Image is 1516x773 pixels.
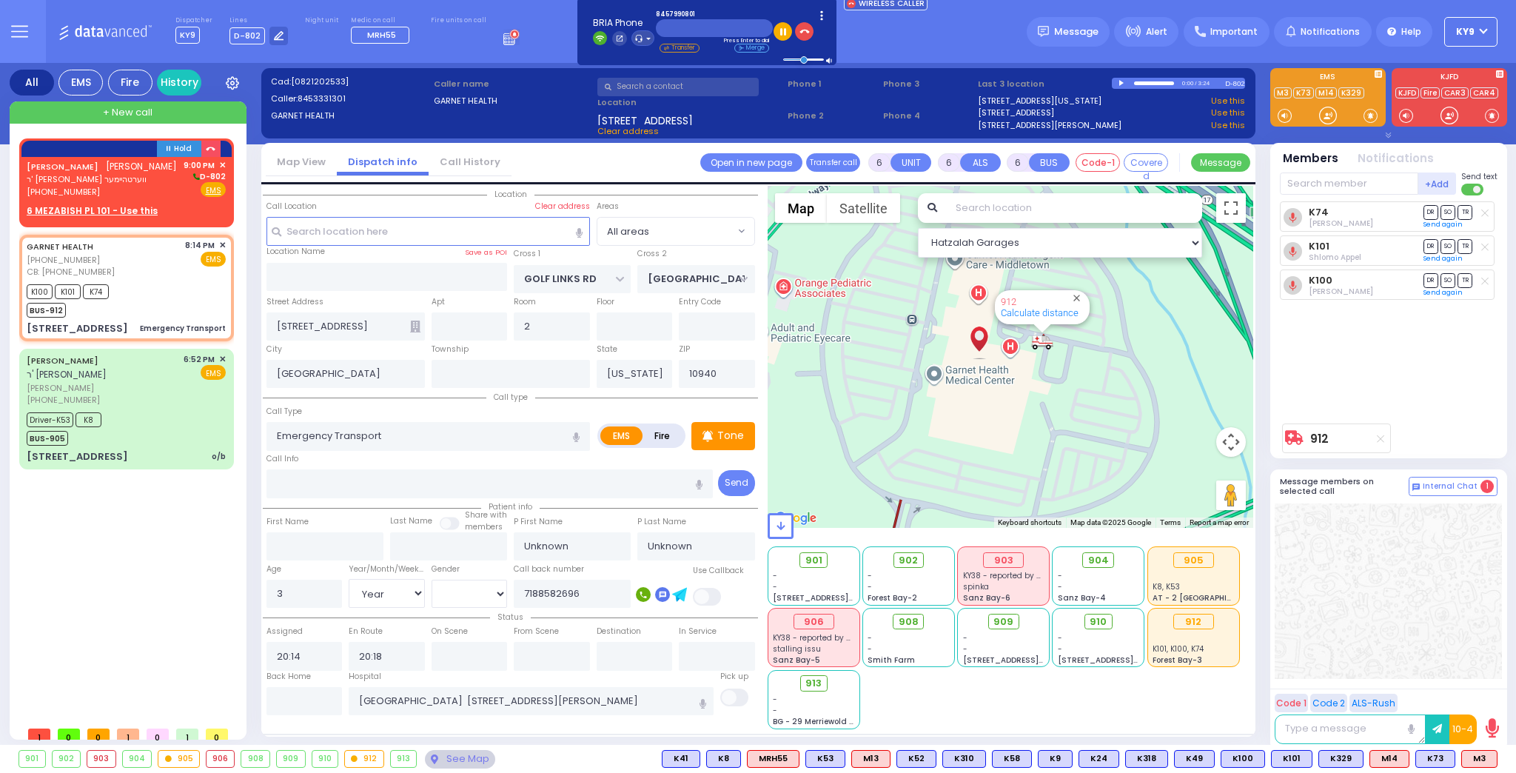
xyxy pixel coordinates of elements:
label: Call Info [266,453,298,465]
span: Forest Bay-2 [868,592,917,603]
button: Code 1 [1275,694,1308,712]
div: BLS [1125,750,1168,768]
a: Dispatch info [337,155,429,169]
label: Call Location [266,201,317,213]
span: ✕ [219,353,226,366]
button: Show satellite imagery [827,193,900,223]
div: BLS [805,750,845,768]
label: City [266,344,282,355]
div: 909 [277,751,305,767]
span: - [963,643,967,655]
span: TR [1458,205,1472,219]
span: [STREET_ADDRESS][PERSON_NAME] [963,655,1103,666]
div: K9 [1038,750,1073,768]
label: Assigned [266,626,303,638]
span: 0 [87,729,110,740]
div: 910 [312,751,338,767]
span: Sanz Bay-4 [1058,592,1106,603]
p: Tone [717,428,744,444]
a: Use this [1211,119,1245,132]
span: Status [490,612,531,623]
a: Use this [1211,95,1245,107]
label: Cross 1 [514,248,540,260]
div: 905 [158,751,199,767]
div: Press Enter to dial [656,37,773,44]
span: SO [1440,239,1455,253]
div: M13 [851,750,891,768]
a: [STREET_ADDRESS][PERSON_NAME] [978,119,1121,132]
div: 903 [87,751,115,767]
button: Show street map [775,193,827,223]
span: 902 [899,553,918,568]
div: Emergency Transport [140,323,226,334]
span: KY38 - reported by KY42 [773,632,864,643]
label: Gender [432,563,460,575]
span: DR [1423,239,1438,253]
button: Transfer call [806,153,860,172]
span: BG - 29 Merriewold S. [773,716,856,727]
span: 1 [117,729,139,740]
label: GARNET HEALTH [434,95,592,107]
a: [STREET_ADDRESS] [978,107,1054,119]
h5: Message members on selected call [1280,477,1409,496]
button: Members [1283,150,1338,167]
a: M3 [1274,87,1292,98]
label: ZIP [679,344,690,355]
span: 1 [28,729,50,740]
span: ר' [PERSON_NAME] ווערטהיימער [27,173,177,186]
span: 9:00 PM [184,160,215,171]
label: Destination [597,626,641,638]
span: 1 [176,729,198,740]
span: Sanz Bay-6 [963,592,1010,603]
span: - [773,570,777,581]
span: ✕ [219,239,226,252]
span: - [963,632,967,643]
div: 906 [207,751,235,767]
label: Turn off text [1461,182,1485,197]
span: [PHONE_NUMBER] [27,394,100,406]
label: Hospital [349,671,381,683]
div: / [1194,75,1197,92]
div: [STREET_ADDRESS] [27,321,128,336]
a: Send again [1423,288,1463,297]
span: K8 [76,412,101,427]
span: Driver-K53 [27,412,73,427]
span: 6:52 PM [184,354,215,365]
div: D-802 [1225,78,1245,89]
span: Important [1210,25,1258,39]
a: CAR4 [1470,87,1498,98]
a: Calculate distance [1001,307,1079,318]
li: Merge [734,44,769,53]
label: Location [597,96,783,109]
div: All [10,70,54,96]
div: See map [425,750,494,769]
button: +Add [1418,173,1457,195]
span: K101, K100, K74 [1153,643,1204,655]
span: 8457990801 [656,10,773,19]
div: BLS [1174,750,1215,768]
span: TR [1458,273,1472,287]
span: 910 [1090,615,1107,629]
div: 905 [1173,552,1214,569]
a: Open in new page [700,153,802,172]
img: comment-alt.png [1412,483,1420,491]
div: BLS [1038,750,1073,768]
a: KJFD [1395,87,1419,98]
input: Search hospital [349,687,714,715]
span: + New call [103,105,152,120]
span: Other building occupants [410,321,420,332]
div: BLS [942,750,986,768]
span: Notifications [1301,25,1360,39]
span: Clear address [597,125,659,137]
span: - [773,581,777,592]
div: 908 [241,751,269,767]
label: EMS [600,426,643,445]
button: ALS-Rush [1349,694,1398,712]
span: - [868,643,872,655]
div: 903 [983,552,1024,569]
button: Toggle fullscreen view [1216,193,1246,223]
span: MRH55 [367,29,396,41]
span: SO [1440,273,1455,287]
label: Fire units on call [431,16,486,25]
span: CB: [PHONE_NUMBER] [27,266,115,278]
